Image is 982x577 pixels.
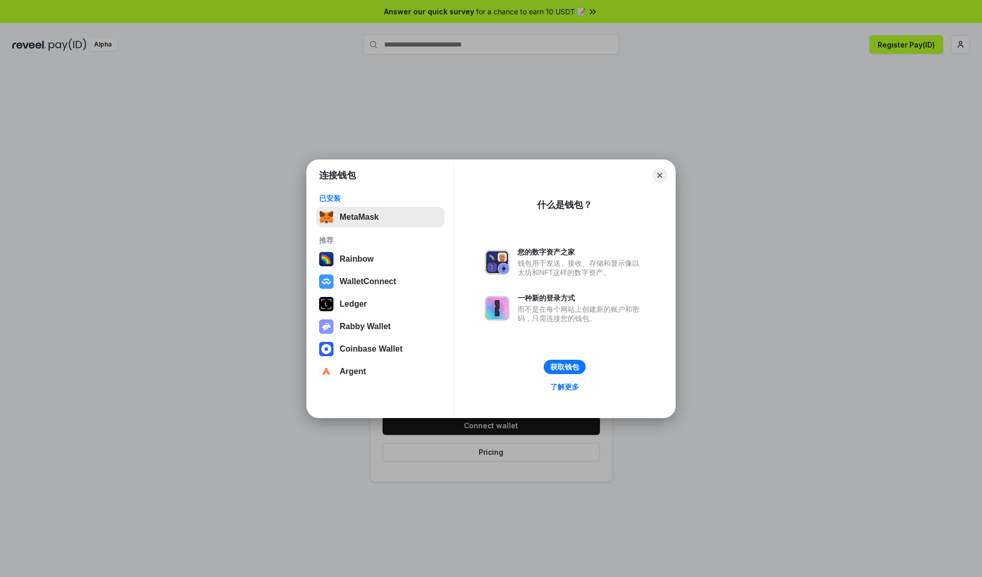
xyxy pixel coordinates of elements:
[485,250,509,274] img: svg+xml,%3Csvg%20xmlns%3D%22http%3A%2F%2Fwww.w3.org%2F2000%2Fsvg%22%20fill%3D%22none%22%20viewBox...
[340,213,378,222] div: MetaMask
[319,319,333,334] img: svg+xml,%3Csvg%20xmlns%3D%22http%3A%2F%2Fwww.w3.org%2F2000%2Fsvg%22%20fill%3D%22none%22%20viewBox...
[316,316,444,337] button: Rabby Wallet
[518,259,644,277] div: 钱包用于发送、接收、存储和显示像以太坊和NFT这样的数字资产。
[316,339,444,359] button: Coinbase Wallet
[544,360,586,374] button: 获取钱包
[340,367,366,376] div: Argent
[518,293,644,303] div: 一种新的登录方式
[340,299,367,309] div: Ledger
[319,252,333,266] img: svg+xml,%3Csvg%20width%3D%22120%22%20height%3D%22120%22%20viewBox%3D%220%200%20120%20120%22%20fil...
[316,271,444,292] button: WalletConnect
[518,247,644,257] div: 您的数字资产之家
[544,380,585,394] a: 了解更多
[319,169,356,181] h1: 连接钱包
[550,362,579,372] div: 获取钱包
[550,382,579,391] div: 了解更多
[485,296,509,320] img: svg+xml,%3Csvg%20xmlns%3D%22http%3A%2F%2Fwww.w3.org%2F2000%2Fsvg%22%20fill%3D%22none%22%20viewBox...
[319,297,333,311] img: svg+xml,%3Csvg%20xmlns%3D%22http%3A%2F%2Fwww.w3.org%2F2000%2Fsvg%22%20width%3D%2228%22%20height%3...
[319,236,441,245] div: 推荐
[340,255,374,264] div: Rainbow
[319,194,441,203] div: 已安装
[319,210,333,224] img: svg+xml,%3Csvg%20fill%3D%22none%22%20height%3D%2233%22%20viewBox%3D%220%200%2035%2033%22%20width%...
[316,249,444,269] button: Rainbow
[316,207,444,227] button: MetaMask
[319,364,333,379] img: svg+xml,%3Csvg%20width%3D%2228%22%20height%3D%2228%22%20viewBox%3D%220%200%2028%2028%22%20fill%3D...
[653,168,667,182] button: Close
[316,294,444,314] button: Ledger
[340,277,396,286] div: WalletConnect
[319,342,333,356] img: svg+xml,%3Csvg%20width%3D%2228%22%20height%3D%2228%22%20viewBox%3D%220%200%2028%2028%22%20fill%3D...
[316,361,444,382] button: Argent
[319,274,333,289] img: svg+xml,%3Csvg%20width%3D%2228%22%20height%3D%2228%22%20viewBox%3D%220%200%2028%2028%22%20fill%3D...
[340,344,403,354] div: Coinbase Wallet
[518,305,644,323] div: 而不是在每个网站上创建新的账户和密码，只需连接您的钱包。
[340,322,391,331] div: Rabby Wallet
[537,199,592,211] div: 什么是钱包？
